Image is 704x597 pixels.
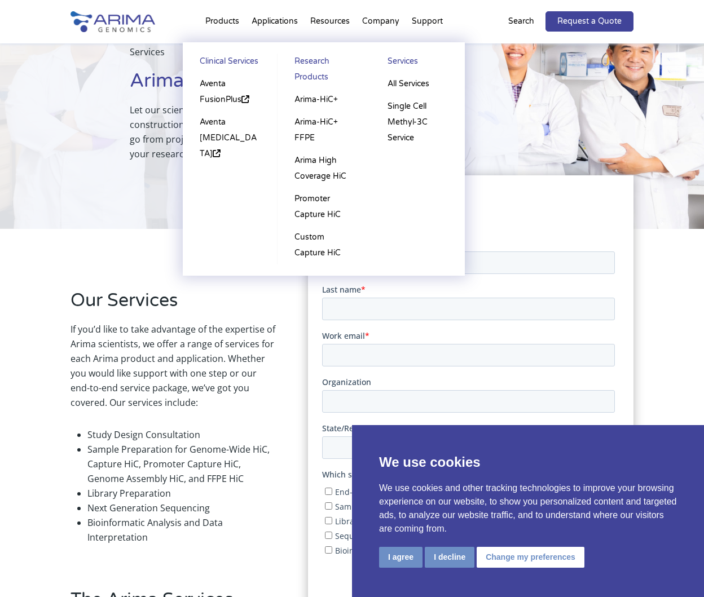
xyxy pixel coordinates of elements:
[87,486,277,501] li: Library Preparation
[289,149,359,188] a: Arima High Coverage HiC
[194,54,265,73] a: Clinical Services
[379,547,423,568] button: I agree
[87,501,277,515] li: Next Generation Sequencing
[289,111,359,149] a: Arima-HiC+ FFPE
[289,188,359,226] a: Promoter Capture HiC
[87,442,277,486] li: Sample Preparation for Genome-Wide HiC, Capture HiC, Promoter Capture HiC, Genome Assembly HiC, a...
[382,54,453,73] a: Services
[87,427,277,442] li: Study Design Consultation
[194,111,265,165] a: Aventa [MEDICAL_DATA]
[289,89,359,111] a: Arima-HiC+
[508,14,534,29] p: Search
[425,547,474,568] button: I decline
[289,54,359,89] a: Research Products
[71,11,155,32] img: Arima-Genomics-logo
[545,11,633,32] a: Request a Quote
[194,73,265,111] a: Aventa FusionPlus
[71,322,277,419] p: If you’d like to take advantage of the expertise of Arima scientists, we offer a range of service...
[289,226,359,264] a: Custom Capture HiC
[87,515,277,545] li: Bioinformatic Analysis and Data Interpretation
[130,68,462,103] h1: Arima Services
[322,189,619,223] h2: Request a Quote
[130,103,462,161] p: Let our scientists share their years of expertise in sample prep, library construction, Hi-C sequ...
[382,73,453,95] a: All Services
[379,481,677,536] p: We use cookies and other tracking technologies to improve your browsing experience on our website...
[379,452,677,472] p: We use cookies
[477,547,584,568] button: Change my preferences
[130,45,462,68] p: Services
[71,288,277,322] h2: Our Services
[382,95,453,149] a: Single Cell Methyl-3C Service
